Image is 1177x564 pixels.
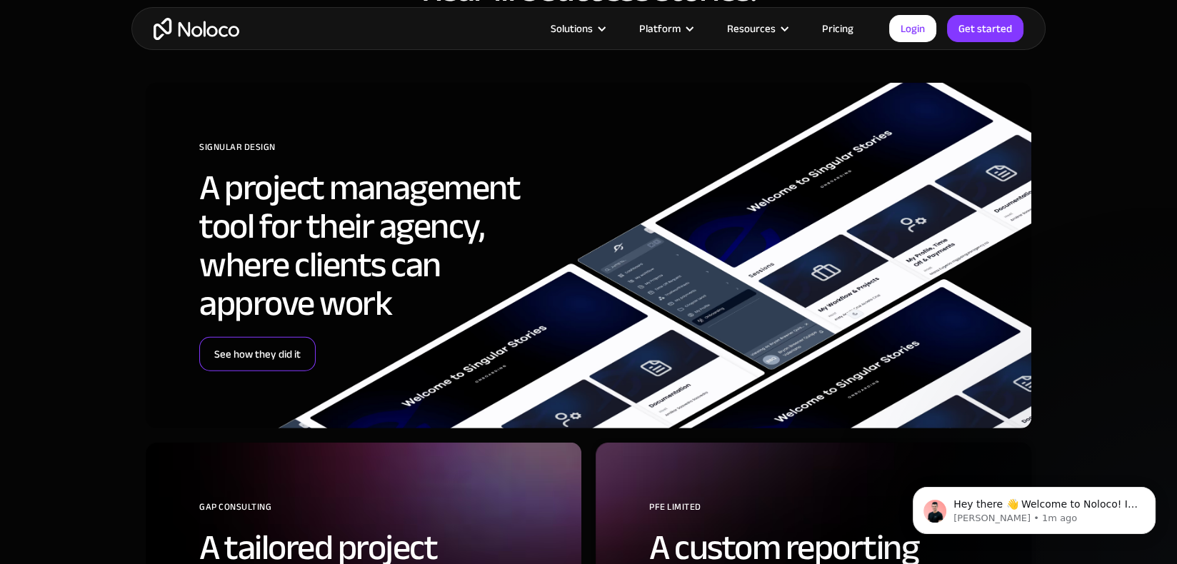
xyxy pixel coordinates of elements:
[649,496,1010,528] div: PFE Limited
[154,18,239,40] a: home
[639,19,681,38] div: Platform
[889,15,936,42] a: Login
[199,496,560,528] div: GAP Consulting
[804,19,871,38] a: Pricing
[199,337,316,371] a: See how they did it
[947,15,1023,42] a: Get started
[551,19,593,38] div: Solutions
[891,457,1177,557] iframe: Intercom notifications message
[709,19,804,38] div: Resources
[533,19,621,38] div: Solutions
[199,136,560,168] div: SIGNULAR DESIGN
[199,168,560,323] h2: A project management tool for their agency, where clients can approve work
[621,19,709,38] div: Platform
[727,19,776,38] div: Resources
